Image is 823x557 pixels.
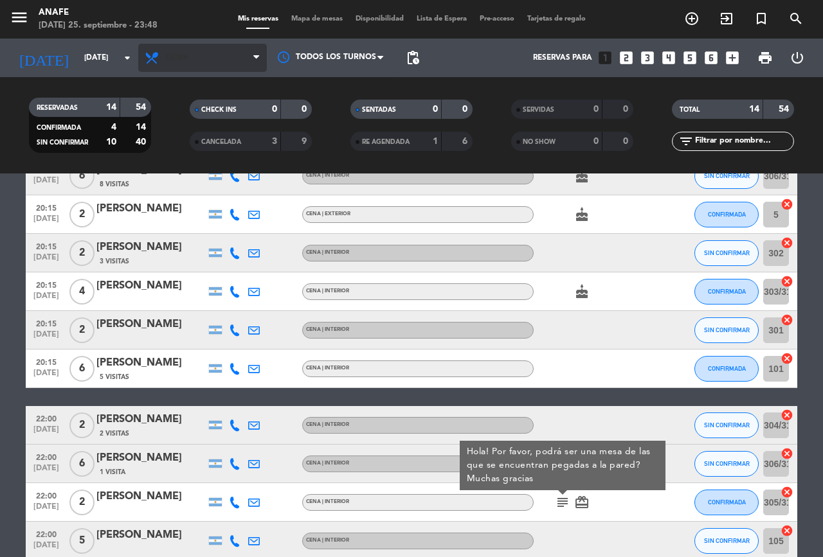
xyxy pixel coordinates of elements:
[96,239,206,256] div: [PERSON_NAME]
[10,44,78,72] i: [DATE]
[30,200,62,215] span: 20:15
[306,366,349,371] span: CENA | INTERIOR
[684,11,700,26] i: add_circle_outline
[69,528,95,554] span: 5
[100,179,129,190] span: 8 Visitas
[467,445,659,486] div: Hola! Por favor, podrá ser una mesa de las que se encuentran pegadas a la pared? Muchas gracias
[708,365,746,372] span: CONFIRMADA
[660,49,677,66] i: looks_4
[96,450,206,466] div: [PERSON_NAME]
[69,451,95,477] span: 6
[593,105,599,114] strong: 0
[69,356,95,382] span: 6
[349,15,410,22] span: Disponibilidad
[623,137,631,146] strong: 0
[574,207,590,222] i: cake
[96,200,206,217] div: [PERSON_NAME]
[37,139,88,146] span: SIN CONFIRMAR
[106,103,116,112] strong: 14
[574,168,590,184] i: cake
[704,421,750,429] span: SIN CONFIRMAR
[410,15,473,22] span: Lista de Espera
[69,202,95,227] span: 2
[231,15,285,22] span: Mis reservas
[781,198,793,211] i: cancel
[166,53,188,62] span: Cena
[69,317,95,343] span: 2
[781,447,793,460] i: cancel
[30,315,62,330] span: 20:15
[100,256,129,267] span: 3 Visitas
[704,326,750,333] span: SIN CONFIRMAR
[69,490,95,515] span: 2
[69,412,95,438] span: 2
[708,211,746,218] span: CONFIRMADA
[100,372,129,382] span: 5 Visitas
[37,125,81,131] span: CONFIRMADA
[39,19,158,32] div: [DATE] 25. septiembre - 23:48
[120,50,135,66] i: arrow_drop_down
[30,238,62,253] span: 20:15
[781,486,793,499] i: cancel
[96,488,206,505] div: [PERSON_NAME]
[708,499,746,506] span: CONFIRMADA
[30,330,62,345] span: [DATE]
[106,137,116,146] strong: 10
[30,369,62,384] span: [DATE]
[781,236,793,249] i: cancel
[781,39,813,77] div: LOG OUT
[618,49,635,66] i: looks_two
[30,354,62,369] span: 20:15
[704,460,750,467] span: SIN CONFIRMAR
[272,137,277,146] strong: 3
[757,50,773,66] span: print
[96,278,206,294] div: [PERSON_NAME]
[96,316,206,333] div: [PERSON_NAME]
[69,240,95,266] span: 2
[694,134,793,148] input: Filtrar por nombre...
[781,275,793,288] i: cancel
[100,429,129,439] span: 2 Visitas
[100,467,125,477] span: 1 Visita
[30,253,62,268] span: [DATE]
[30,176,62,191] span: [DATE]
[272,105,277,114] strong: 0
[704,249,750,256] span: SIN CONFIRMAR
[10,8,29,27] i: menu
[749,105,759,114] strong: 14
[708,288,746,295] span: CONFIRMADA
[30,541,62,556] span: [DATE]
[30,425,62,440] span: [DATE]
[306,250,349,255] span: CENA | INTERIOR
[30,449,62,464] span: 22:00
[678,134,694,149] i: filter_list
[306,211,350,217] span: CENA | EXTERIOR
[136,137,149,146] strong: 40
[96,527,206,544] div: [PERSON_NAME]
[285,15,349,22] span: Mapa de mesas
[302,105,309,114] strong: 0
[405,50,421,66] span: pending_actions
[719,11,734,26] i: exit_to_app
[788,11,804,26] i: search
[201,107,237,113] span: CHECK INS
[521,15,592,22] span: Tarjetas de regalo
[136,123,149,132] strong: 14
[306,461,349,466] span: CENA | INTERIOR
[781,314,793,326] i: cancel
[473,15,521,22] span: Pre-acceso
[306,538,349,543] span: CENA | INTERIOR
[30,502,62,517] span: [DATE]
[96,411,206,428] div: [PERSON_NAME]
[781,409,793,421] i: cancel
[306,499,349,504] span: CENA | INTERIOR
[779,105,791,114] strong: 54
[306,422,349,427] span: CENA | INTERIOR
[724,49,741,66] i: add_box
[30,411,62,425] span: 22:00
[433,137,438,146] strong: 1
[39,6,158,19] div: ANAFE
[680,107,700,113] span: TOTAL
[533,53,592,62] span: Reservas para
[96,355,206,371] div: [PERSON_NAME]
